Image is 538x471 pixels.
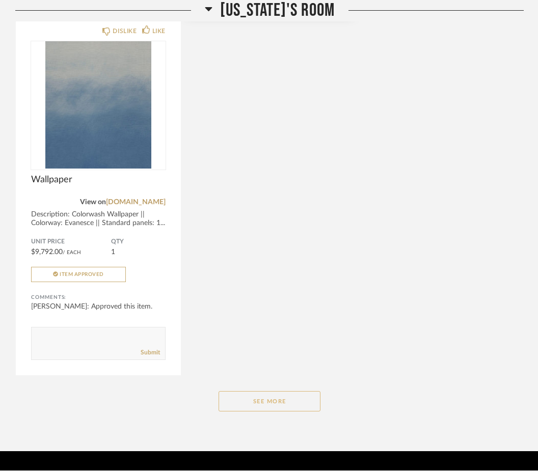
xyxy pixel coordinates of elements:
div: Description: Colorwash Wallpaper || Colorway: Evanesce || Standard panels: 1... [31,211,166,228]
span: Unit Price [31,238,111,246]
span: Wallpaper [31,175,166,186]
span: $9,792.00 [31,249,63,256]
img: undefined [31,42,166,169]
div: [PERSON_NAME]: Approved this item. [31,302,166,312]
button: See More [219,392,320,412]
span: 1 [111,249,115,256]
div: LIKE [152,26,166,37]
div: Comments: [31,293,166,303]
a: [DOMAIN_NAME] [106,199,166,206]
span: View on [80,199,106,206]
div: DISLIKE [113,26,137,37]
span: Item Approved [60,272,104,278]
span: QTY [111,238,166,246]
a: Submit [141,349,160,357]
button: Item Approved [31,267,126,283]
span: / Each [63,251,81,256]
